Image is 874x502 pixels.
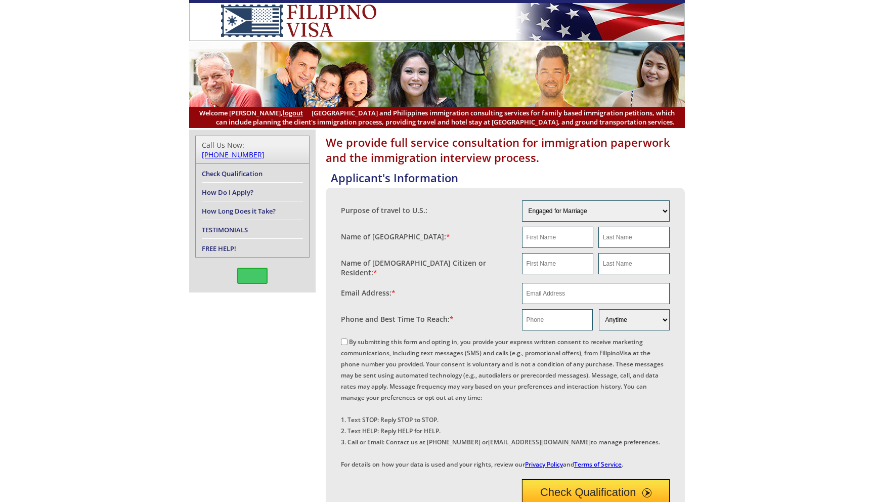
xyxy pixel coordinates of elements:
a: How Long Does it Take? [202,206,276,216]
input: Phone [522,309,593,330]
a: TESTIMONIALS [202,225,248,234]
a: logout [283,108,303,117]
h1: We provide full service consultation for immigration paperwork and the immigration interview proc... [326,135,685,165]
label: Phone and Best Time To Reach: [341,314,454,324]
input: First Name [522,227,593,248]
span: [GEOGRAPHIC_DATA] and Philippines immigration consulting services for family based immigration pe... [199,108,675,127]
select: Phone and Best Reach Time are required. [599,309,670,330]
h4: Applicant's Information [331,170,685,185]
label: Name of [DEMOGRAPHIC_DATA] Citizen or Resident: [341,258,512,277]
a: Privacy Policy [525,460,563,469]
label: Name of [GEOGRAPHIC_DATA]: [341,232,450,241]
label: Email Address: [341,288,396,298]
span: Welcome [PERSON_NAME], [199,108,303,117]
label: By submitting this form and opting in, you provide your express written consent to receive market... [341,338,664,469]
input: Last Name [598,227,670,248]
input: Email Address [522,283,670,304]
a: How Do I Apply? [202,188,253,197]
input: By submitting this form and opting in, you provide your express written consent to receive market... [341,339,347,345]
a: Check Qualification [202,169,263,178]
input: First Name [522,253,593,274]
a: Terms of Service [574,460,622,469]
a: FREE HELP! [202,244,236,253]
label: Purpose of travel to U.S.: [341,205,427,215]
a: [PHONE_NUMBER] [202,150,265,159]
div: Call Us Now: [202,140,303,159]
input: Last Name [598,253,670,274]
